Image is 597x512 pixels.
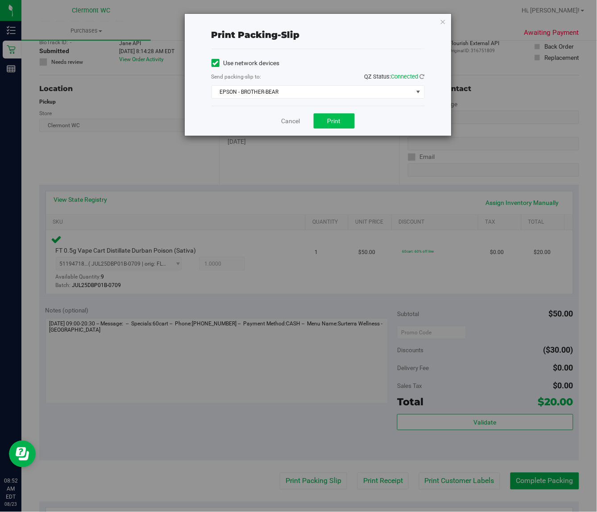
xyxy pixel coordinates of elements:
span: QZ Status: [365,73,425,80]
button: Print [314,113,355,129]
label: Send packing-slip to: [211,73,261,81]
label: Use network devices [211,58,280,68]
span: Connected [391,73,419,80]
span: Print packing-slip [211,29,300,40]
iframe: Resource center [9,441,36,467]
a: Cancel [282,117,300,126]
span: Print [328,117,341,125]
span: select [413,86,424,98]
span: EPSON - BROTHER-BEAR [212,86,413,98]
